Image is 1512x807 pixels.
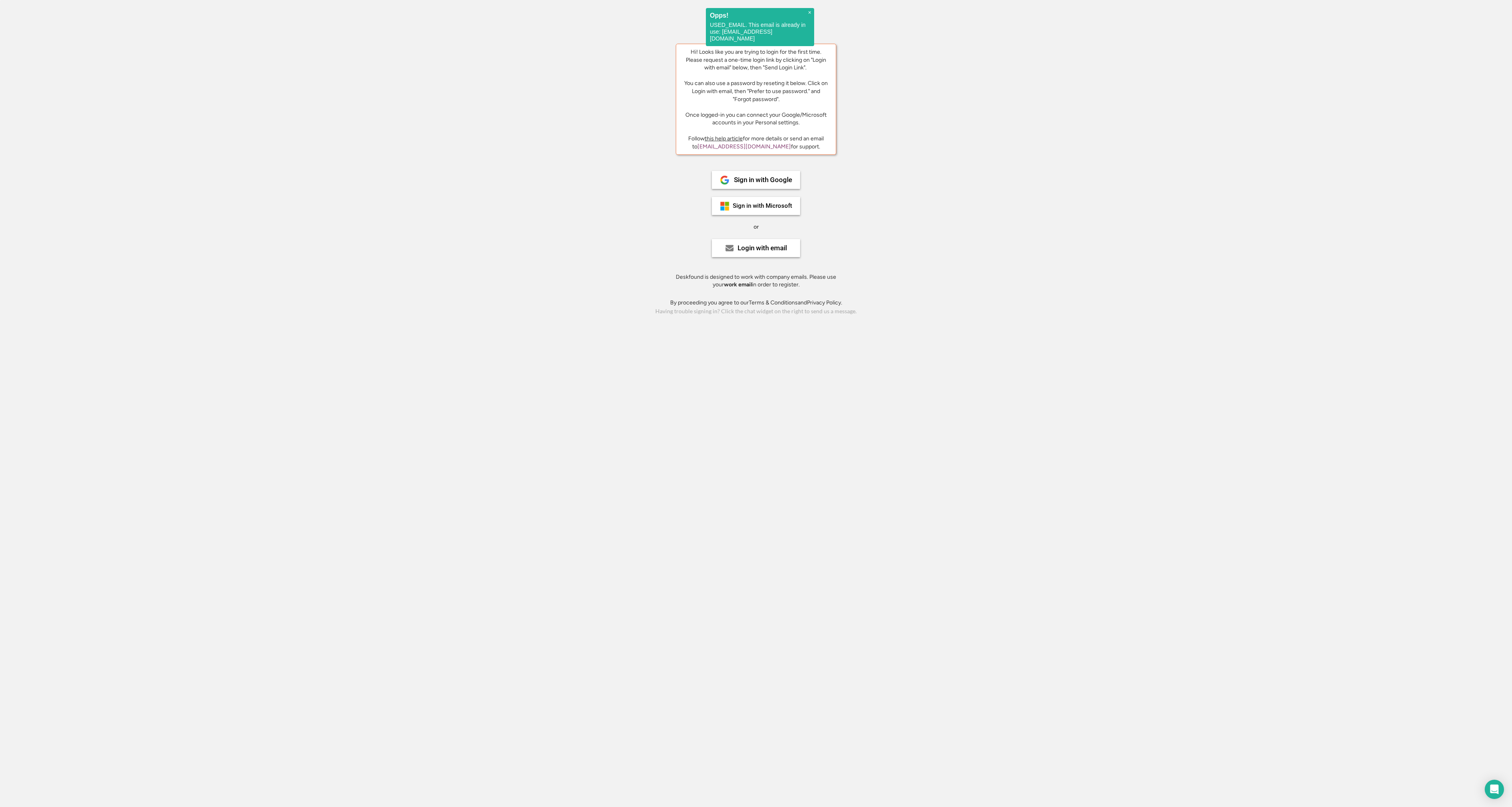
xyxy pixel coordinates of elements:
a: Terms & Conditions [749,299,798,306]
a: [EMAIL_ADDRESS][DOMAIN_NAME] [697,143,791,150]
img: ms-symbollockup_mssymbol_19.png [720,201,730,211]
img: 1024px-Google__G__Logo.svg.png [720,175,730,185]
div: Sign in with Google [734,176,792,183]
div: By proceeding you agree to our and [670,299,842,307]
div: Hi! Looks like you are trying to login for the first time. Please request a one-time login link b... [682,48,830,127]
div: Open Intercom Messenger [1485,780,1504,799]
div: Login with email [738,245,787,251]
div: or [754,223,759,231]
p: USED_EMAIL. This email is already in use: [EMAIL_ADDRESS][DOMAIN_NAME] [710,22,810,42]
h2: Opps! [710,12,810,19]
div: Sign in with Microsoft [733,203,792,209]
span: × [808,9,811,16]
div: Deskfound is designed to work with company emails. Please use your in order to register. [666,273,846,289]
div: Follow for more details or send an email to for support. [682,135,830,150]
strong: work email [724,281,752,288]
a: Privacy Policy. [807,299,842,306]
a: this help article [705,135,743,142]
